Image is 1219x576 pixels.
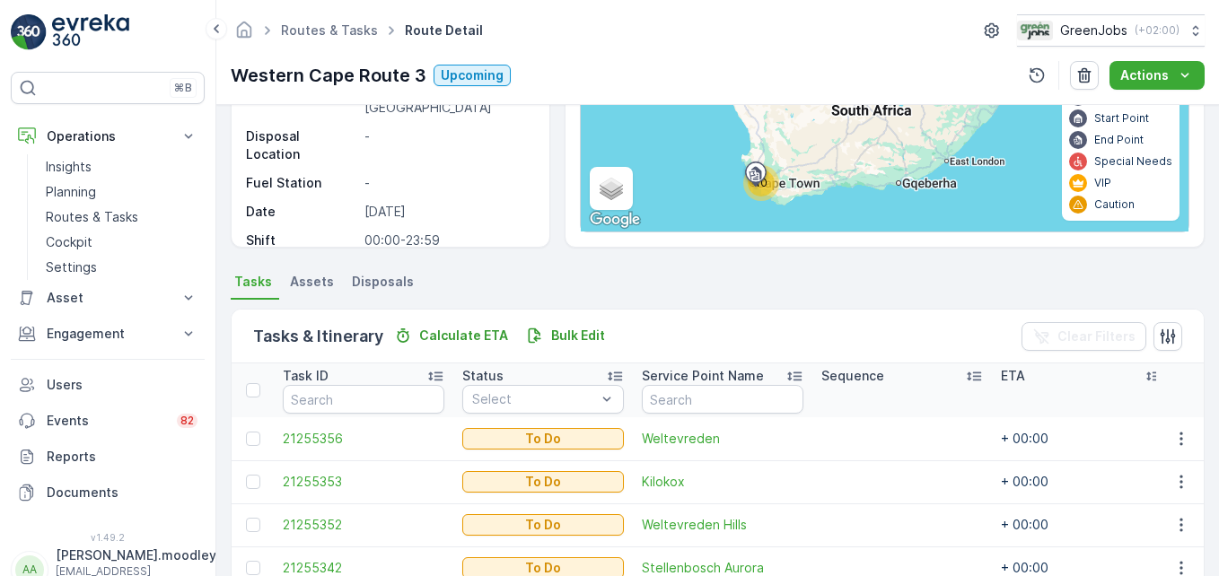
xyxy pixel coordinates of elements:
[11,280,205,316] button: Asset
[283,385,444,414] input: Search
[364,203,531,221] p: [DATE]
[525,430,561,448] p: To Do
[992,460,1171,503] td: + 00:00
[246,518,260,532] div: Toggle Row Selected
[11,316,205,352] button: Engagement
[364,127,531,163] p: -
[462,514,624,536] button: To Do
[551,327,605,345] p: Bulk Edit
[352,273,414,291] span: Disposals
[56,546,216,564] p: [PERSON_NAME].moodley
[246,203,357,221] p: Date
[1094,133,1144,147] p: End Point
[39,179,205,205] a: Planning
[234,273,272,291] span: Tasks
[472,390,596,408] p: Select
[39,255,205,280] a: Settings
[47,484,197,502] p: Documents
[11,14,47,50] img: logo
[387,325,515,346] button: Calculate ETA
[39,230,205,255] a: Cockpit
[434,65,511,86] button: Upcoming
[47,289,169,307] p: Asset
[46,233,92,251] p: Cockpit
[281,22,378,38] a: Routes & Tasks
[592,169,631,208] a: Layers
[585,208,645,231] img: Google
[525,516,561,534] p: To Do
[11,118,205,154] button: Operations
[283,367,329,385] p: Task ID
[642,385,803,414] input: Search
[246,127,357,163] p: Disposal Location
[1094,197,1135,212] p: Caution
[525,473,561,491] p: To Do
[39,205,205,230] a: Routes & Tasks
[283,516,444,534] a: 21255352
[47,127,169,145] p: Operations
[642,367,764,385] p: Service Point Name
[47,412,166,430] p: Events
[585,208,645,231] a: Open this area in Google Maps (opens a new window)
[11,475,205,511] a: Documents
[1120,66,1169,84] p: Actions
[821,367,884,385] p: Sequence
[1057,327,1136,345] p: Clear Filters
[519,325,612,346] button: Bulk Edit
[1017,21,1053,40] img: Green_Jobs_Logo.png
[1094,111,1149,126] p: Start Point
[46,183,96,201] p: Planning
[283,473,444,491] a: 21255353
[234,27,254,42] a: Homepage
[174,81,192,95] p: ⌘B
[1135,23,1180,38] p: ( +02:00 )
[992,503,1171,546] td: + 00:00
[46,158,92,176] p: Insights
[1109,61,1205,90] button: Actions
[642,516,803,534] a: Weltevreden Hills
[46,258,97,276] p: Settings
[11,439,205,475] a: Reports
[462,367,504,385] p: Status
[11,367,205,403] a: Users
[47,376,197,394] p: Users
[46,208,138,226] p: Routes & Tasks
[992,417,1171,460] td: + 00:00
[462,428,624,449] button: To Do
[1001,367,1025,385] p: ETA
[11,532,205,543] span: v 1.49.2
[1094,176,1111,190] p: VIP
[246,174,357,192] p: Fuel Station
[419,327,508,345] p: Calculate ETA
[47,325,169,343] p: Engagement
[1017,14,1205,47] button: GreenJobs(+02:00)
[52,14,129,50] img: logo_light-DOdMpM7g.png
[246,561,260,575] div: Toggle Row Selected
[401,22,487,39] span: Route Detail
[364,231,531,249] p: 00:00-23:59
[441,66,504,84] p: Upcoming
[1022,322,1146,351] button: Clear Filters
[246,432,260,446] div: Toggle Row Selected
[11,403,205,439] a: Events82
[231,62,426,89] p: Western Cape Route 3
[180,414,194,428] p: 82
[364,174,531,192] p: -
[1094,154,1172,169] p: Special Needs
[290,273,334,291] span: Assets
[642,473,803,491] a: Kilokox
[642,430,803,448] a: Weltevreden
[283,430,444,448] a: 21255356
[246,231,357,249] p: Shift
[462,471,624,493] button: To Do
[1060,22,1127,39] p: GreenJobs
[253,324,383,349] p: Tasks & Itinerary
[246,475,260,489] div: Toggle Row Selected
[39,154,205,179] a: Insights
